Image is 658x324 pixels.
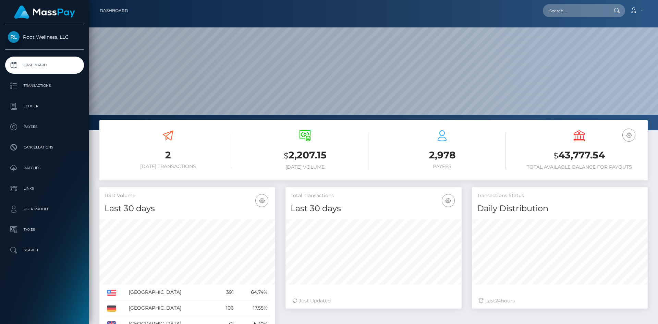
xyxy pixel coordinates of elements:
td: 64.74% [236,285,270,300]
span: Root Wellness, LLC [5,34,84,40]
p: Ledger [8,101,81,111]
a: Payees [5,118,84,135]
p: Cancellations [8,142,81,153]
p: Dashboard [8,60,81,70]
td: [GEOGRAPHIC_DATA] [126,300,216,316]
h6: [DATE] Volume [242,164,368,170]
p: Batches [8,163,81,173]
p: Transactions [8,81,81,91]
input: Search... [543,4,607,17]
h5: Transactions Status [477,192,643,199]
span: 24 [495,298,501,304]
a: Links [5,180,84,197]
p: Taxes [8,225,81,235]
a: Batches [5,159,84,177]
td: 391 [216,285,236,300]
a: Transactions [5,77,84,94]
img: Root Wellness, LLC [8,31,20,43]
h5: Total Transactions [291,192,456,199]
td: 106 [216,300,236,316]
a: User Profile [5,201,84,218]
h3: 2,207.15 [242,148,368,163]
div: Just Updated [292,297,454,304]
a: Search [5,242,84,259]
div: Last hours [479,297,641,304]
h3: 43,777.54 [516,148,643,163]
h3: 2,978 [379,148,505,162]
h4: Daily Distribution [477,203,643,215]
img: MassPay Logo [14,5,75,19]
a: Dashboard [5,57,84,74]
td: [GEOGRAPHIC_DATA] [126,285,216,300]
small: $ [284,151,289,160]
h6: [DATE] Transactions [105,164,231,169]
p: Search [8,245,81,255]
h4: Last 30 days [105,203,270,215]
h6: Payees [379,164,505,169]
a: Ledger [5,98,84,115]
h4: Last 30 days [291,203,456,215]
td: 17.55% [236,300,270,316]
small: $ [553,151,558,160]
a: Dashboard [100,3,128,18]
img: DE.png [107,305,116,312]
p: Links [8,183,81,194]
a: Cancellations [5,139,84,156]
h3: 2 [105,148,231,162]
h5: USD Volume [105,192,270,199]
h6: Total Available Balance for Payouts [516,164,643,170]
p: User Profile [8,204,81,214]
img: US.png [107,290,116,296]
a: Taxes [5,221,84,238]
p: Payees [8,122,81,132]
